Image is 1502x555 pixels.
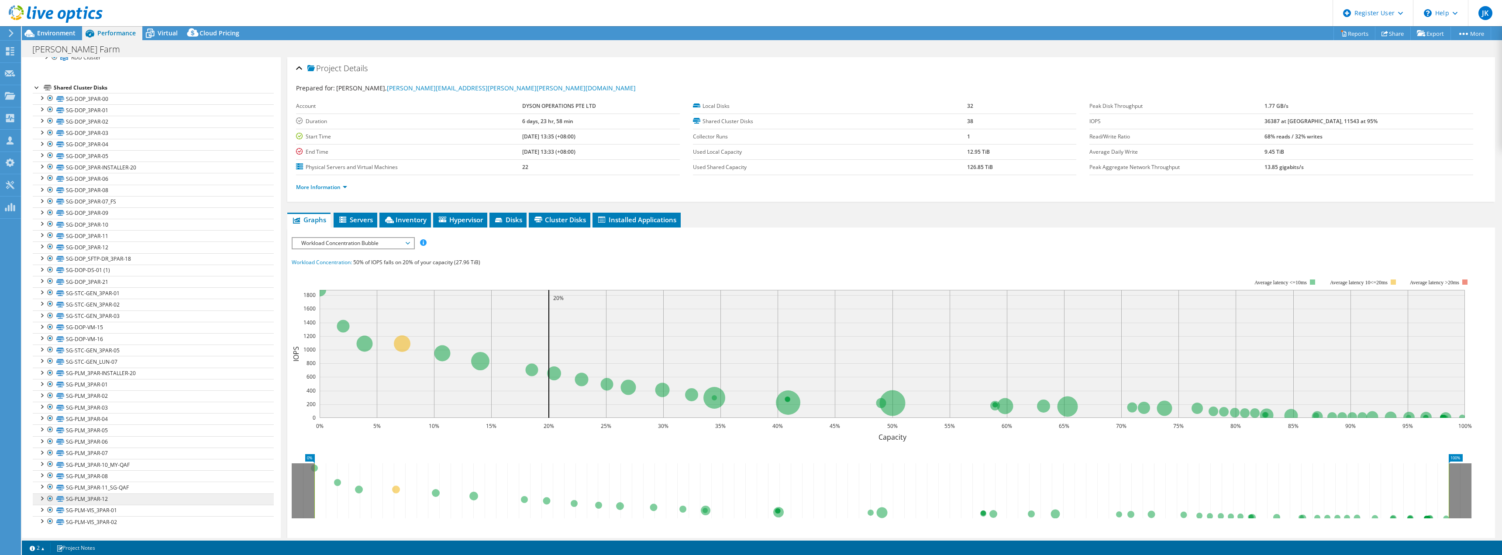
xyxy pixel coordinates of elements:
a: SG-DOP_3PAR-21 [33,276,274,287]
b: 12.95 TiB [967,148,990,155]
a: SG-PLM_3PAR-08 [33,470,274,482]
a: Export [1410,27,1451,40]
b: [DATE] 13:33 (+08:00) [522,148,575,155]
b: 1.77 GB/s [1264,102,1288,110]
text: 75% [1173,422,1184,430]
tspan: Average latency <=10ms [1254,279,1307,286]
text: 1000 [303,346,316,353]
text: 5% [373,422,381,430]
b: [DATE] 13:35 (+08:00) [522,133,575,140]
a: SG-PLM_3PAR-INSTALLER-20 [33,368,274,379]
label: Peak Aggregate Network Throughput [1089,163,1264,172]
a: SG-DOP_3PAR-05 [33,150,274,162]
a: SG-DOP_3PAR-12 [33,241,274,253]
a: SG-STC-GEN_LUN-07 [33,356,274,367]
a: SG-DOP_3PAR-11 [33,230,274,241]
b: 6 days, 23 hr, 58 min [522,117,573,125]
text: 400 [307,387,316,394]
span: RDD Cluster [71,54,101,61]
text: 50% [887,422,898,430]
a: SG-PLM-VIS_3PAR-02 [33,516,274,527]
b: 126.85 TiB [967,163,993,171]
text: 40% [772,422,783,430]
b: 9.45 TiB [1264,148,1284,155]
span: Details [344,63,368,73]
b: 38 [967,117,973,125]
text: 80% [1230,422,1241,430]
h1: [PERSON_NAME] Farm [28,45,134,54]
b: 1 [967,133,970,140]
b: 68% reads / 32% writes [1264,133,1323,140]
text: 55% [944,422,955,430]
label: Read/Write Ratio [1089,132,1264,141]
span: Virtual [158,29,178,37]
a: SG-DOP_3PAR-INSTALLER-20 [33,162,274,173]
label: Local Disks [693,102,967,110]
a: SG-STC-GEN_3PAR-01 [33,287,274,299]
label: Prepared for: [296,84,335,92]
text: 25% [601,422,611,430]
span: Workload Concentration Bubble [297,238,409,248]
span: [PERSON_NAME], [336,84,636,92]
text: 15% [486,422,496,430]
a: More [1450,27,1491,40]
span: Disks [494,215,522,224]
text: Average latency >20ms [1410,279,1459,286]
a: SG-DOP_3PAR-06 [33,173,274,184]
a: Share [1375,27,1411,40]
div: Shared Cluster Disks [54,83,274,93]
a: SG-STC-GEN_3PAR-05 [33,345,274,356]
a: SG-DOP_3PAR-09 [33,207,274,219]
text: 90% [1345,422,1356,430]
text: 800 [307,359,316,367]
span: Cluster Disks [533,215,586,224]
label: Physical Servers and Virtual Machines [296,163,522,172]
text: 0 [313,414,316,421]
b: DYSON OPERATIONS PTE LTD [522,102,596,110]
label: Used Shared Capacity [693,163,967,172]
a: SG-PLM_3PAR-03 [33,402,274,413]
text: 0% [316,422,324,430]
text: 45% [830,422,840,430]
a: SG-DOP_3PAR-04 [33,139,274,150]
text: 20% [544,422,554,430]
a: SG-PLM_3PAR-10_MY-QAF [33,459,274,470]
text: 35% [715,422,726,430]
span: Inventory [384,215,427,224]
text: 100% [1458,422,1472,430]
a: Project Notes [50,542,101,553]
b: 36387 at [GEOGRAPHIC_DATA], 11543 at 95% [1264,117,1378,125]
text: 10% [429,422,439,430]
a: SG-STC-GEN_3PAR-03 [33,310,274,322]
text: 1600 [303,305,316,312]
b: 13.85 gigabits/s [1264,163,1304,171]
span: Cloud Pricing [200,29,239,37]
b: 22 [522,163,528,171]
text: 1400 [303,319,316,326]
a: RDD Cluster [33,52,274,63]
a: SG-DOP_3PAR-07_FS [33,196,274,207]
a: SG-PLM_3PAR-06 [33,436,274,448]
label: Used Local Capacity [693,148,967,156]
text: 1200 [303,332,316,340]
text: 20% [553,294,564,302]
text: 200 [307,400,316,408]
text: 70% [1116,422,1126,430]
text: 95% [1402,422,1413,430]
span: Environment [37,29,76,37]
text: 85% [1288,422,1299,430]
text: 60% [1002,422,1012,430]
a: SG-PLM_3PAR-04 [33,413,274,424]
a: SG-DOP_3PAR-02 [33,116,274,127]
a: More Information [296,183,347,191]
label: Start Time [296,132,522,141]
a: SG-PLM_3PAR-12 [33,493,274,505]
label: Duration [296,117,522,126]
span: Project [307,64,341,73]
a: Reports [1333,27,1375,40]
a: SG-DOP-DS-01 (1) [33,265,274,276]
a: 2 [24,542,51,553]
label: Peak Disk Throughput [1089,102,1264,110]
a: SG-DOP_3PAR-10 [33,219,274,230]
span: Servers [338,215,373,224]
